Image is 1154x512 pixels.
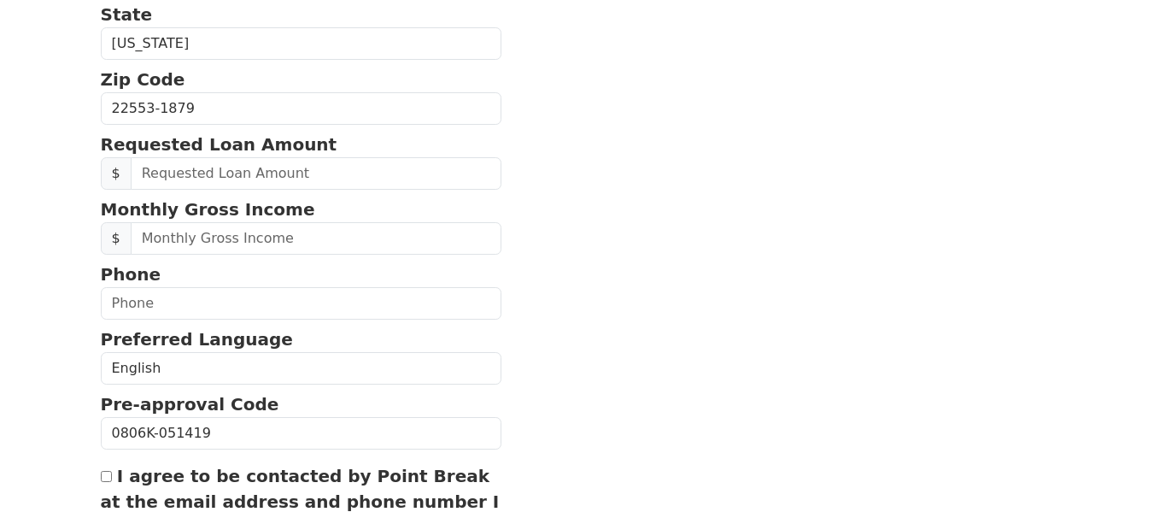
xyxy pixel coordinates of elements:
strong: Phone [101,264,161,285]
span: $ [101,157,132,190]
input: Pre-approval Code [101,417,502,450]
p: Monthly Gross Income [101,197,502,222]
input: Zip Code [101,92,502,125]
input: Requested Loan Amount [131,157,502,190]
strong: Preferred Language [101,329,293,350]
input: Monthly Gross Income [131,222,502,255]
strong: Requested Loan Amount [101,134,337,155]
input: Phone [101,287,502,320]
strong: Zip Code [101,69,185,90]
strong: State [101,4,153,25]
strong: Pre-approval Code [101,394,279,415]
span: $ [101,222,132,255]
